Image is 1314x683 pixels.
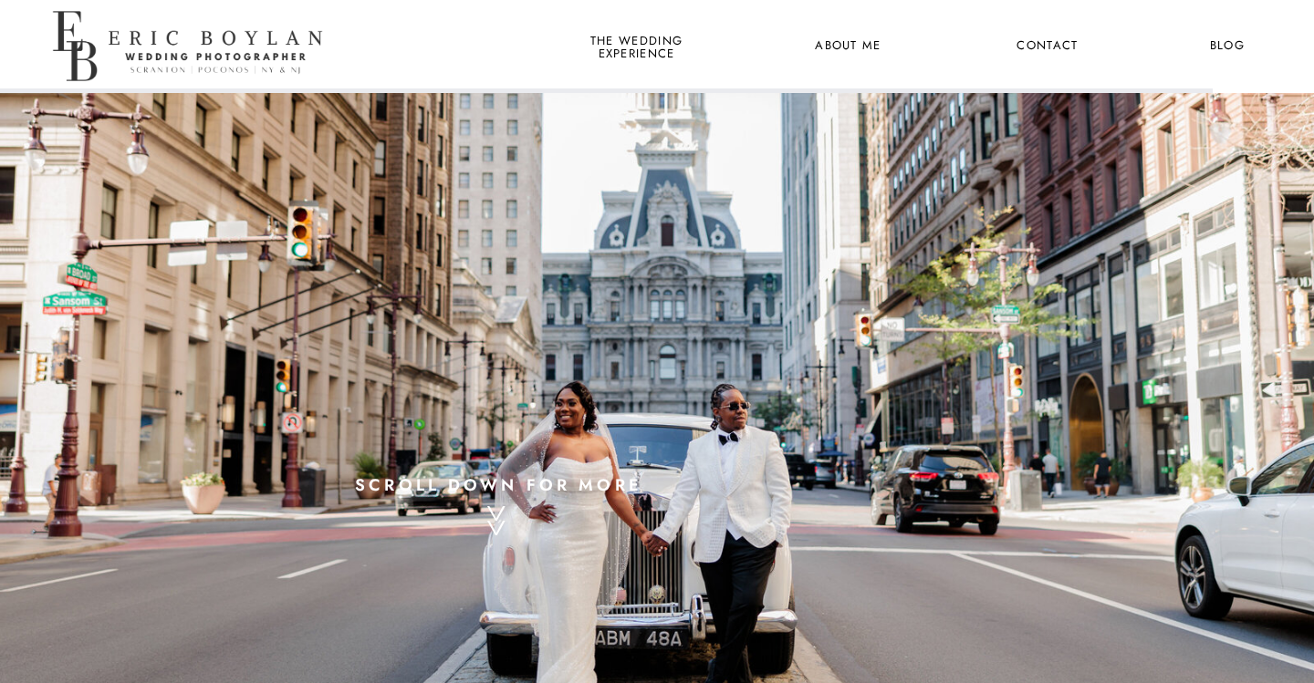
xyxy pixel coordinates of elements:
a: the wedding experience [587,35,686,58]
a: Blog [1194,35,1261,58]
a: About Me [804,35,892,58]
a: Contact [1014,35,1081,58]
a: scroll down for more [340,471,657,495]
